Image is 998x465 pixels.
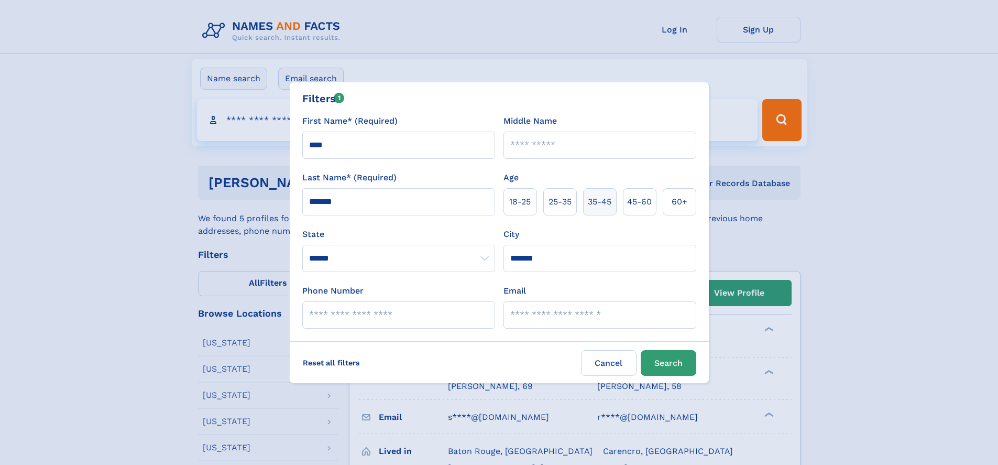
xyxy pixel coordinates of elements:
label: Age [503,171,519,184]
label: Email [503,285,526,297]
button: Search [641,350,696,376]
label: Middle Name [503,115,557,127]
span: 45‑60 [627,196,652,208]
label: City [503,228,519,241]
label: Last Name* (Required) [302,171,397,184]
span: 60+ [672,196,687,208]
label: Cancel [581,350,637,376]
label: Phone Number [302,285,364,297]
span: 18‑25 [509,196,531,208]
div: Filters [302,91,345,106]
label: Reset all filters [296,350,367,375]
span: 35‑45 [588,196,611,208]
label: State [302,228,495,241]
label: First Name* (Required) [302,115,398,127]
span: 25‑35 [549,196,572,208]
